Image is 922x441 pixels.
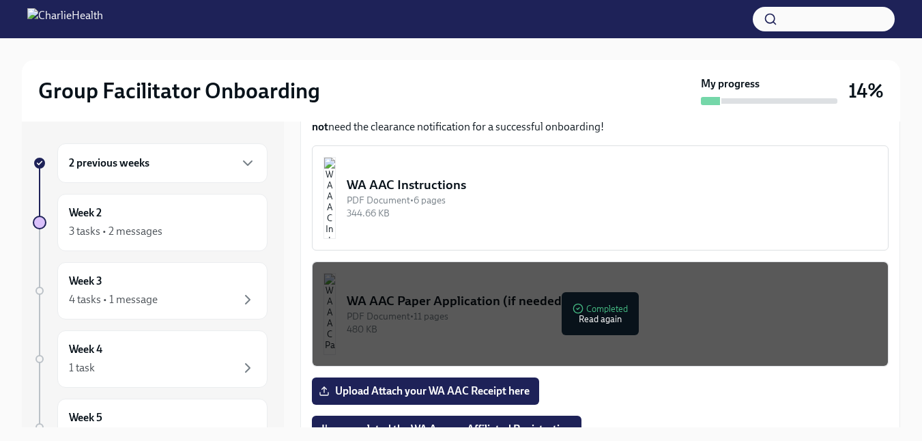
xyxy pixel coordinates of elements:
a: Week 23 tasks • 2 messages [33,194,268,251]
strong: do not [312,105,887,133]
strong: My progress [701,76,760,91]
button: WA AAC Paper Application (if needed)PDF Document•11 pages480 KBCompletedRead again [312,261,889,367]
div: WA AAC Instructions [347,176,877,194]
h6: Week 5 [69,410,102,425]
h6: Week 2 [69,205,102,220]
span: Upload Attach your WA AAC Receipt here [321,384,530,398]
h6: Week 4 [69,342,102,357]
div: WA AAC Paper Application (if needed) [347,292,877,310]
div: 344.66 KB [347,207,877,220]
div: 4 tasks • 1 message [69,292,158,307]
img: CharlieHealth [27,8,103,30]
h3: 14% [848,79,884,103]
div: 1 task [69,360,95,375]
h6: 2 previous weeks [69,156,149,171]
div: PDF Document • 11 pages [347,310,877,323]
img: WA AAC Instructions [323,157,336,239]
div: PDF Document • 6 pages [347,194,877,207]
img: WA AAC Paper Application (if needed) [323,273,336,355]
div: 2 previous weeks [57,143,268,183]
a: Week 34 tasks • 1 message [33,262,268,319]
div: 3 tasks • 2 messages [69,224,162,239]
span: I've completed the WA Agency Affiliated Registration [321,423,572,436]
h2: Group Facilitator Onboarding [38,77,320,104]
div: 480 KB [347,323,877,336]
button: WA AAC InstructionsPDF Document•6 pages344.66 KB [312,145,889,251]
a: Week 41 task [33,330,268,388]
h6: Week 3 [69,274,102,289]
label: Upload Attach your WA AAC Receipt here [312,378,539,405]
